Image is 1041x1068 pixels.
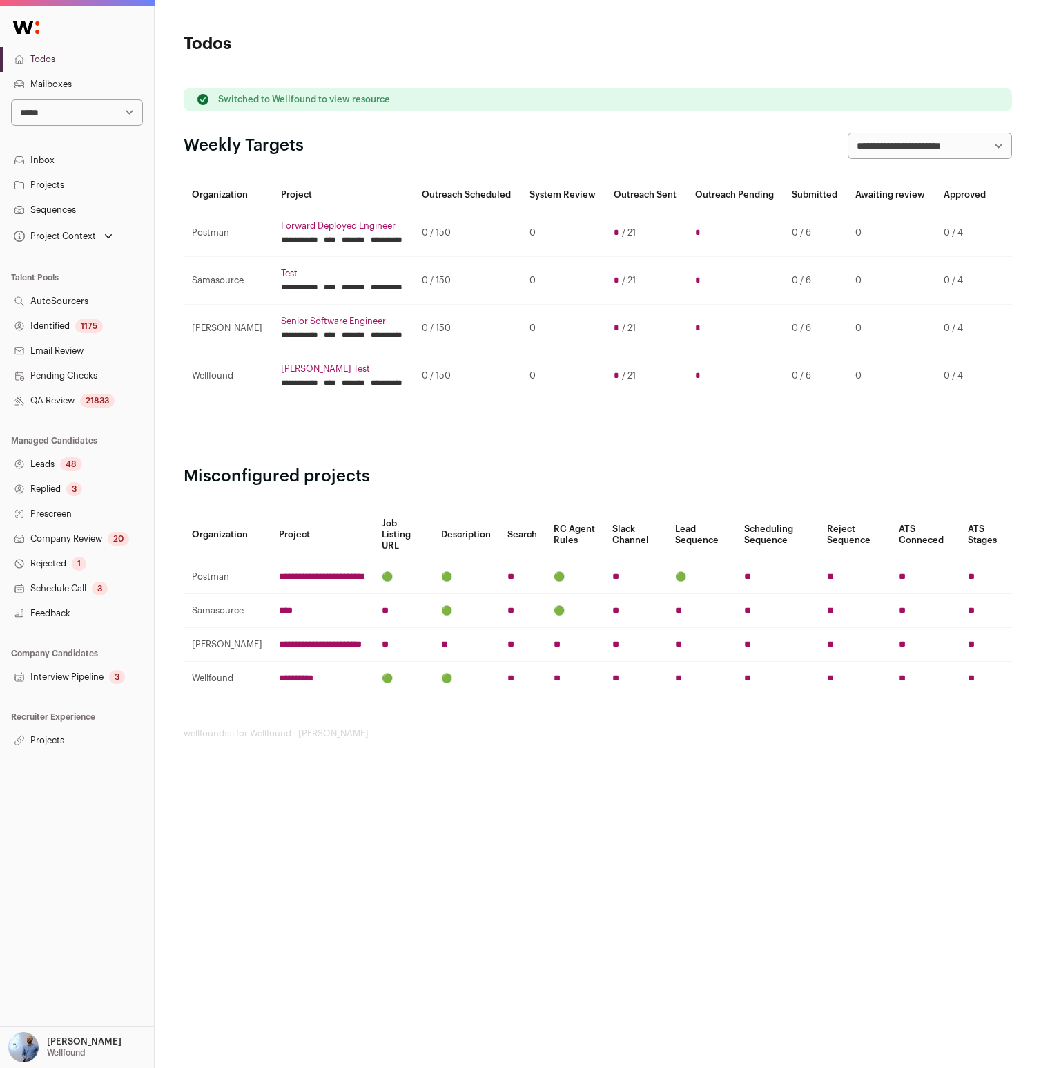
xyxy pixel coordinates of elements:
[847,257,935,305] td: 0
[784,257,847,305] td: 0 / 6
[184,257,273,305] td: Samasource
[109,670,125,684] div: 3
[891,510,959,560] th: ATS Conneced
[545,594,604,628] td: 🟢
[433,594,499,628] td: 🟢
[72,557,86,571] div: 1
[80,394,115,408] div: 21833
[784,352,847,400] td: 0 / 6
[47,1047,86,1058] p: Wellfound
[184,628,271,662] td: [PERSON_NAME]
[184,510,271,560] th: Organization
[667,560,736,594] td: 🟢
[184,594,271,628] td: Samasource
[847,181,935,209] th: Awaiting review
[819,510,891,560] th: Reject Sequence
[935,257,995,305] td: 0 / 4
[184,728,1012,739] footer: wellfound:ai for Wellfound - [PERSON_NAME]
[521,257,605,305] td: 0
[11,231,96,242] div: Project Context
[184,209,273,257] td: Postman
[273,181,414,209] th: Project
[373,662,433,696] td: 🟢
[271,510,373,560] th: Project
[373,560,433,594] td: 🟢
[847,209,935,257] td: 0
[545,510,604,560] th: RC Agent Rules
[6,14,47,41] img: Wellfound
[47,1036,121,1047] p: [PERSON_NAME]
[433,560,499,594] td: 🟢
[935,181,995,209] th: Approved
[935,305,995,352] td: 0 / 4
[667,510,736,560] th: Lead Sequence
[521,305,605,352] td: 0
[622,370,636,381] span: / 21
[414,305,521,352] td: 0 / 150
[60,457,82,471] div: 48
[935,352,995,400] td: 0 / 4
[6,1032,124,1062] button: Open dropdown
[622,275,636,286] span: / 21
[521,209,605,257] td: 0
[218,94,390,105] p: Switched to Wellfound to view resource
[184,181,273,209] th: Organization
[281,316,405,327] a: Senior Software Engineer
[184,135,304,157] h2: Weekly Targets
[605,181,686,209] th: Outreach Sent
[545,560,604,594] td: 🟢
[11,227,115,246] button: Open dropdown
[604,510,667,560] th: Slack Channel
[847,352,935,400] td: 0
[847,305,935,352] td: 0
[433,662,499,696] td: 🟢
[622,323,636,334] span: / 21
[521,352,605,400] td: 0
[281,220,405,231] a: Forward Deployed Engineer
[521,181,605,209] th: System Review
[184,560,271,594] td: Postman
[414,257,521,305] td: 0 / 150
[281,363,405,374] a: [PERSON_NAME] Test
[281,268,405,279] a: Test
[184,662,271,696] td: Wellfound
[373,510,433,560] th: Job Listing URL
[414,181,521,209] th: Outreach Scheduled
[784,209,847,257] td: 0 / 6
[108,532,129,546] div: 20
[499,510,545,560] th: Search
[622,227,636,238] span: / 21
[92,582,108,595] div: 3
[8,1032,39,1062] img: 97332-medium_jpg
[414,209,521,257] td: 0 / 150
[414,352,521,400] td: 0 / 150
[736,510,819,560] th: Scheduling Sequence
[960,510,1012,560] th: ATS Stages
[784,305,847,352] td: 0 / 6
[184,352,273,400] td: Wellfound
[75,319,103,333] div: 1175
[66,482,82,496] div: 3
[935,209,995,257] td: 0 / 4
[184,305,273,352] td: [PERSON_NAME]
[184,33,460,55] h1: Todos
[784,181,847,209] th: Submitted
[433,510,499,560] th: Description
[184,466,1012,488] h2: Misconfigured projects
[687,181,784,209] th: Outreach Pending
